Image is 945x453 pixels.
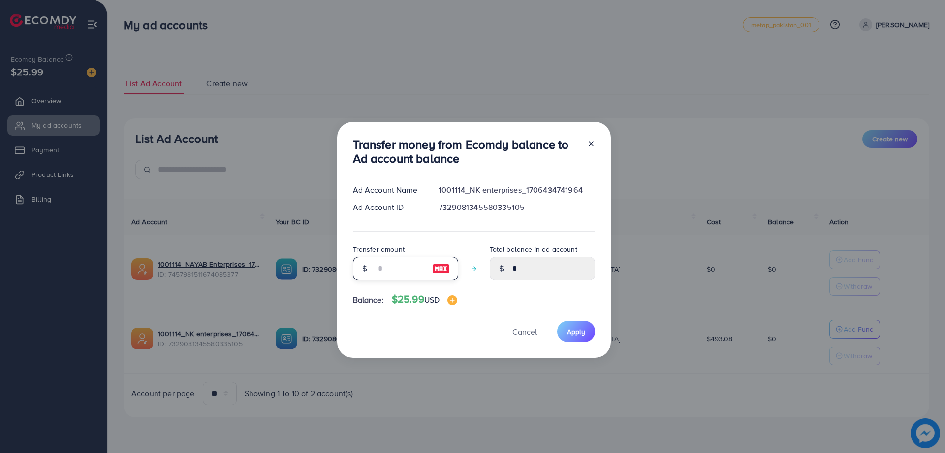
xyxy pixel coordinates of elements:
span: Cancel [512,326,537,337]
div: 7329081345580335105 [431,202,602,213]
img: image [432,263,450,275]
span: Apply [567,327,585,337]
h3: Transfer money from Ecomdy balance to Ad account balance [353,138,579,166]
div: Ad Account Name [345,184,431,196]
label: Transfer amount [353,244,405,254]
button: Cancel [500,321,549,342]
img: image [447,295,457,305]
span: Balance: [353,294,384,306]
div: 1001114_NK enterprises_1706434741964 [431,184,602,196]
label: Total balance in ad account [490,244,577,254]
div: Ad Account ID [345,202,431,213]
button: Apply [557,321,595,342]
span: USD [424,294,440,305]
h4: $25.99 [392,293,457,306]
